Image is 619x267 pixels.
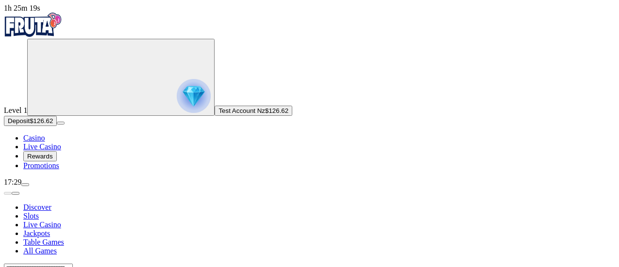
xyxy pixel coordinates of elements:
span: Slots [23,212,39,220]
span: Level 1 [4,106,27,114]
button: Test Account Nz$126.62 [215,106,292,116]
span: Table Games [23,238,64,246]
button: next slide [12,192,19,195]
button: reward progress [27,39,215,116]
button: prev slide [4,192,12,195]
a: Fruta [4,30,62,38]
a: Casino [23,134,45,142]
nav: Main menu [4,134,615,170]
button: Rewards [23,151,57,161]
span: Discover [23,203,51,211]
nav: Lobby [4,187,615,255]
span: Deposit [8,117,30,125]
span: 17:29 [4,178,21,186]
span: user session time [4,4,40,12]
img: Fruta [4,13,62,37]
nav: Primary [4,13,615,170]
span: $126.62 [30,117,53,125]
img: reward progress [177,79,211,113]
a: Live Casino [23,142,61,151]
button: Depositplus icon$126.62 [4,116,57,126]
span: $126.62 [265,107,288,114]
span: Jackpots [23,229,50,237]
span: Test Account Nz [218,107,265,114]
a: Promotions [23,161,59,170]
span: Rewards [27,153,53,160]
span: All Games [23,247,57,255]
button: menu [57,122,65,125]
span: Live Casino [23,220,61,229]
button: menu [21,183,29,186]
